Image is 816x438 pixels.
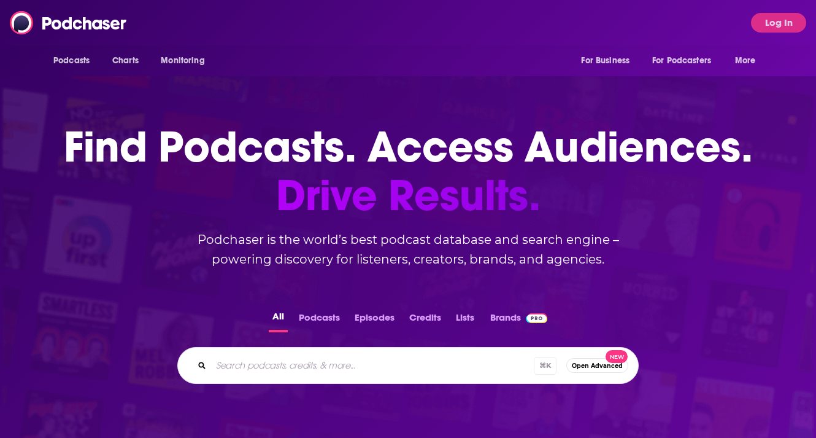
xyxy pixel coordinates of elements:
[112,52,139,69] span: Charts
[152,49,220,72] button: open menu
[269,308,288,332] button: All
[490,308,547,332] a: BrandsPodchaser Pro
[53,52,90,69] span: Podcasts
[526,313,547,323] img: Podchaser Pro
[652,52,711,69] span: For Podcasters
[163,230,653,269] h2: Podchaser is the world’s best podcast database and search engine – powering discovery for listene...
[406,308,445,332] button: Credits
[606,350,628,363] span: New
[572,49,645,72] button: open menu
[161,52,204,69] span: Monitoring
[581,52,629,69] span: For Business
[566,358,628,373] button: Open AdvancedNew
[211,356,534,375] input: Search podcasts, credits, & more...
[735,52,756,69] span: More
[64,171,753,220] span: Drive Results.
[351,308,398,332] button: Episodes
[45,49,106,72] button: open menu
[751,13,806,33] button: Log In
[104,49,146,72] a: Charts
[64,123,753,220] h1: Find Podcasts. Access Audiences.
[644,49,729,72] button: open menu
[572,362,623,369] span: Open Advanced
[295,308,344,332] button: Podcasts
[177,347,639,384] div: Search podcasts, credits, & more...
[726,49,771,72] button: open menu
[534,357,556,375] span: ⌘ K
[452,308,478,332] button: Lists
[10,11,128,34] img: Podchaser - Follow, Share and Rate Podcasts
